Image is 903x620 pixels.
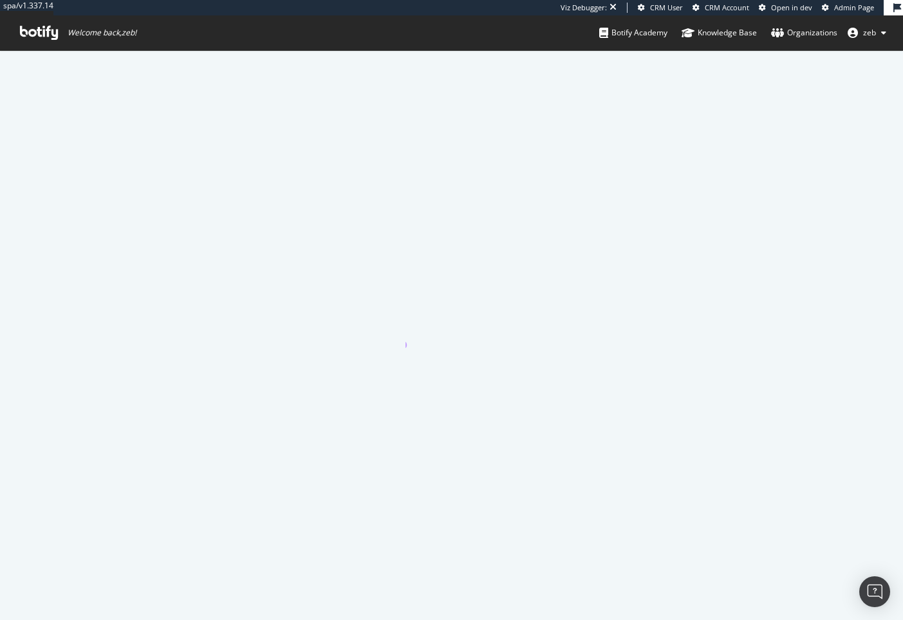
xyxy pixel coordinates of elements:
[771,26,837,39] div: Organizations
[405,302,498,348] div: animation
[599,15,667,50] a: Botify Academy
[693,3,749,13] a: CRM Account
[863,27,876,38] span: zeb
[599,26,667,39] div: Botify Academy
[822,3,874,13] a: Admin Page
[682,26,757,39] div: Knowledge Base
[638,3,683,13] a: CRM User
[561,3,607,13] div: Viz Debugger:
[837,23,897,43] button: zeb
[771,3,812,12] span: Open in dev
[705,3,749,12] span: CRM Account
[68,28,136,38] span: Welcome back, zeb !
[859,576,890,607] div: Open Intercom Messenger
[650,3,683,12] span: CRM User
[759,3,812,13] a: Open in dev
[682,15,757,50] a: Knowledge Base
[834,3,874,12] span: Admin Page
[771,15,837,50] a: Organizations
